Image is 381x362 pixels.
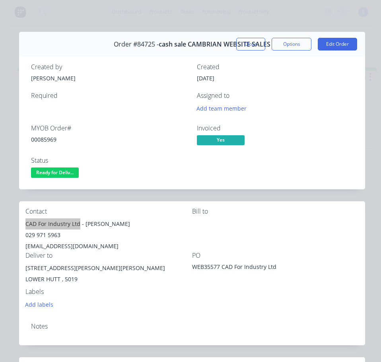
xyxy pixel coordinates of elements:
[31,74,187,82] div: [PERSON_NAME]
[25,263,192,274] div: [STREET_ADDRESS][PERSON_NAME][PERSON_NAME]
[114,41,159,48] span: Order #84725 -
[31,167,79,177] span: Ready for Deliv...
[31,63,187,71] div: Created by
[25,218,192,252] div: CAD For Industry Ltd - [PERSON_NAME]029 971 5963[EMAIL_ADDRESS][DOMAIN_NAME]
[21,299,58,309] button: Add labels
[197,135,245,145] span: Yes
[25,252,192,259] div: Deliver to
[25,241,192,252] div: [EMAIL_ADDRESS][DOMAIN_NAME]
[31,167,79,179] button: Ready for Deliv...
[31,323,353,330] div: Notes
[272,38,311,51] button: Options
[25,230,192,241] div: 029 971 5963
[25,263,192,288] div: [STREET_ADDRESS][PERSON_NAME][PERSON_NAME]LOWER HUTT , 5019
[236,38,265,51] button: Close
[159,41,270,48] span: cash sale CAMBRIAN WEBSITE SALES
[197,125,353,132] div: Invoiced
[197,63,353,71] div: Created
[25,288,192,296] div: Labels
[31,92,187,99] div: Required
[31,157,187,164] div: Status
[318,38,357,51] button: Edit Order
[25,274,192,285] div: LOWER HUTT , 5019
[197,92,353,99] div: Assigned to
[31,125,187,132] div: MYOB Order #
[25,218,192,230] div: CAD For Industry Ltd - [PERSON_NAME]
[31,135,187,144] div: 00085969
[192,252,359,259] div: PO
[197,74,214,82] span: [DATE]
[192,208,359,215] div: Bill to
[192,103,251,114] button: Add team member
[192,263,292,274] div: WEB35577 CAD For Industry Ltd
[25,208,192,215] div: Contact
[197,103,251,114] button: Add team member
